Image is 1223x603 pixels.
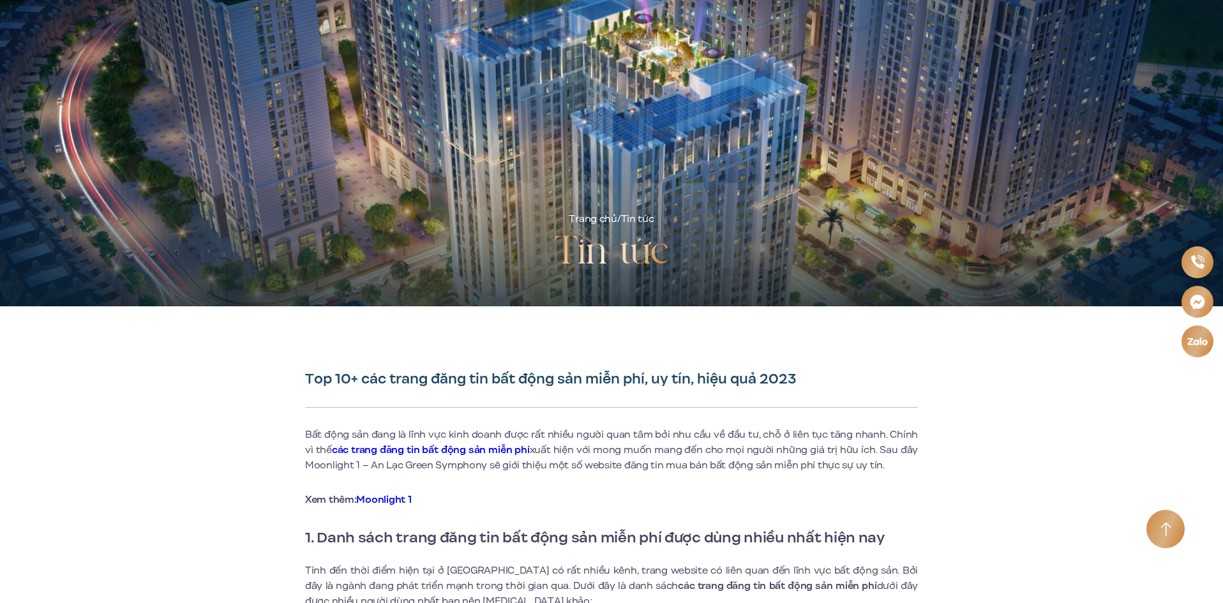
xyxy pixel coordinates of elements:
img: Zalo icon [1187,336,1208,347]
a: Moonlight 1 [356,493,411,507]
strong: 1. Danh sách trang đăng tin bất động sản miễn phí được dùng nhiều nhất hiện nay [305,526,885,548]
a: Trang chủ [569,212,617,226]
h2: Tin tức [554,227,669,278]
img: Messenger icon [1189,293,1206,311]
span: Tin tức [621,212,654,226]
img: Phone icon [1190,254,1205,269]
p: Bất động sản đang là lĩnh vực kinh doanh được rất nhiều người quan tâm bởi nhu cầu về đầu tư, chỗ... [305,427,918,473]
h1: Top 10+ các trang đăng tin bất động sản miễn phí, uy tín, hiệu quả 2023 [305,370,918,388]
div: / [569,212,654,227]
strong: Xem thêm: [305,493,411,507]
img: Arrow icon [1160,522,1171,537]
strong: các trang đăng tin bất động sản miễn phí [678,579,876,593]
a: các trang đăng tin bất động sản miễn phí [332,443,530,457]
